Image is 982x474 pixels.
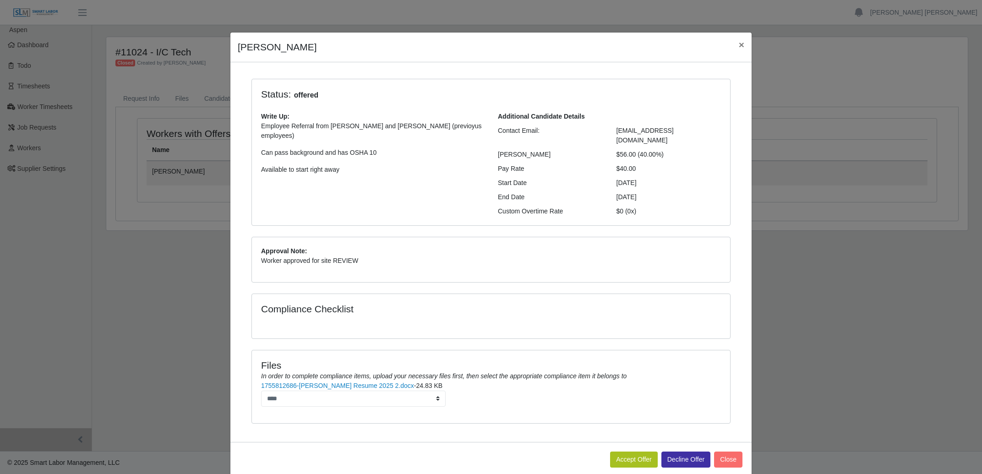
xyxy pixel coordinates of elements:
p: Can pass background and has OSHA 10 [261,148,484,158]
b: Approval Note: [261,247,307,255]
div: [DATE] [610,178,728,188]
p: Employee Referral from [PERSON_NAME] and [PERSON_NAME] (previoyus employees) [261,121,484,141]
span: [EMAIL_ADDRESS][DOMAIN_NAME] [616,127,674,144]
i: In order to complete compliance items, upload your necessary files first, then select the appropr... [261,372,627,380]
h4: Files [261,360,721,371]
div: [PERSON_NAME] [491,150,610,159]
span: [DATE] [616,193,637,201]
div: $56.00 (40.00%) [610,150,728,159]
h4: Compliance Checklist [261,303,563,315]
button: Close [731,33,752,57]
li: - [261,381,721,407]
h4: Status: [261,88,603,101]
a: 1755812686-[PERSON_NAME] Resume 2025 2.docx [261,382,414,389]
div: Pay Rate [491,164,610,174]
div: Start Date [491,178,610,188]
div: Contact Email: [491,126,610,145]
span: 24.83 KB [416,382,443,389]
span: offered [291,90,321,101]
div: Custom Overtime Rate [491,207,610,216]
div: End Date [491,192,610,202]
p: Available to start right away [261,165,484,174]
p: Worker approved for site REVIEW [261,256,721,266]
span: $0 (0x) [616,207,637,215]
b: Write Up: [261,113,289,120]
span: × [739,39,744,50]
b: Additional Candidate Details [498,113,585,120]
h4: [PERSON_NAME] [238,40,317,54]
div: $40.00 [610,164,728,174]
